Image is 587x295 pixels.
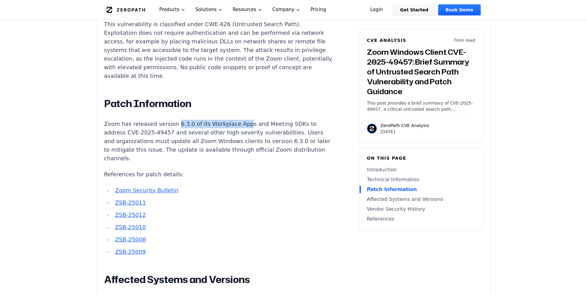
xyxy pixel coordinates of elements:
[367,124,377,134] img: ZeroPath CVE Analysis
[104,120,333,163] p: Zoom has released version 6.3.0 of its Workplace Apps and Meeting SDKs to address CVE-2025-49457 ...
[367,47,475,96] h3: Zoom Windows Client CVE-2025-49457: Brief Summary of Untrusted Search Path Vulnerability and Patc...
[363,4,390,15] a: Login
[367,186,475,193] a: Patch Information
[367,155,475,161] h6: On this page
[453,37,475,43] p: 7 min read
[367,196,475,203] a: Affected Systems and Versions
[115,249,146,255] a: ZSB-25009
[438,4,480,15] a: Book Demo
[115,236,146,243] a: ZSB-25008
[381,129,429,135] p: [DATE]
[104,98,333,110] h2: Patch Information
[104,273,333,286] h2: Affected Systems and Versions
[104,170,333,179] p: References for patch details:
[381,122,429,129] p: ZeroPath CVE Analysis
[115,187,178,193] a: Zoom Security Bulletin
[393,4,436,15] a: Get Started
[115,224,146,230] a: ZSB-25010
[367,100,475,112] p: This post provides a brief summary of CVE-2025-49457, a critical untrusted search path vulnerabil...
[367,205,475,213] a: Vendor Security History
[367,166,475,173] a: Introduction
[367,215,475,223] a: References
[104,20,333,80] p: This vulnerability is classified under CWE-426 (Untrusted Search Path). Exploitation does not req...
[367,176,475,183] a: Technical Information
[367,37,406,43] h6: CVE Analysis
[115,212,146,218] a: ZSB-25012
[115,199,146,206] a: ZSB-25011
